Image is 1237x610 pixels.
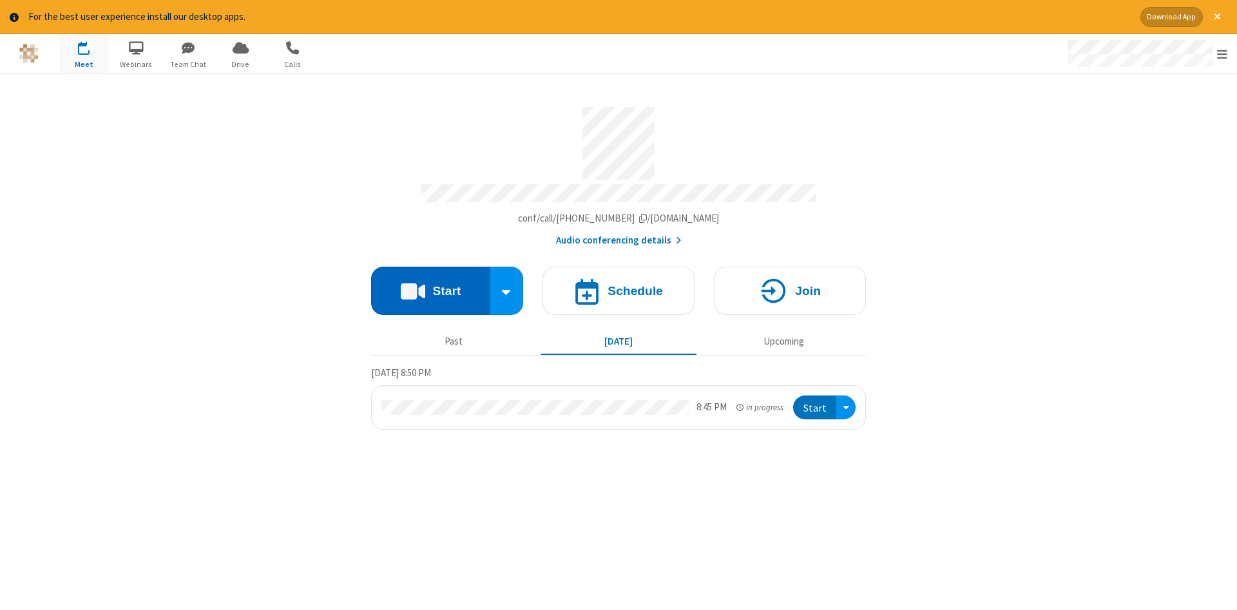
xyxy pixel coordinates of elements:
[371,365,866,430] section: Today's Meetings
[795,285,821,297] h4: Join
[376,330,532,354] button: Past
[371,267,490,315] button: Start
[28,10,1131,24] div: For the best user experience install our desktop apps.
[1140,7,1203,27] button: Download App
[556,233,682,248] button: Audio conferencing details
[19,44,39,63] img: QA Selenium DO NOT DELETE OR CHANGE
[736,401,783,414] em: in progress
[836,396,856,419] div: Open menu
[542,267,695,315] button: Schedule
[541,330,696,354] button: [DATE]
[87,41,95,51] div: 1
[60,59,108,70] span: Meet
[490,267,524,315] div: Start conference options
[5,34,53,73] button: Logo
[371,367,431,379] span: [DATE] 8:50 PM
[112,59,160,70] span: Webinars
[164,59,213,70] span: Team Chat
[371,97,866,247] section: Account details
[1055,34,1237,73] div: Open menu
[432,285,461,297] h4: Start
[608,285,663,297] h4: Schedule
[696,400,727,415] div: 8:45 PM
[518,211,720,226] button: Copy my meeting room linkCopy my meeting room link
[714,267,866,315] button: Join
[216,59,265,70] span: Drive
[1207,7,1227,27] button: Close alert
[518,212,720,224] span: Copy my meeting room link
[793,396,836,419] button: Start
[269,59,317,70] span: Calls
[706,330,861,354] button: Upcoming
